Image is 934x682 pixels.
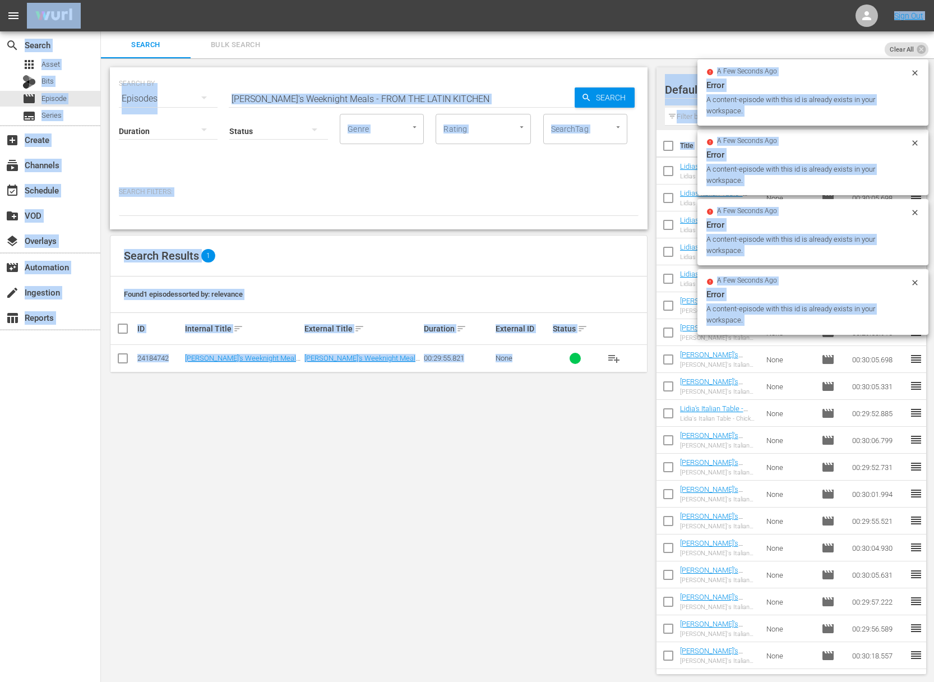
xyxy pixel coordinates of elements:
[680,431,752,457] a: [PERSON_NAME]'s Italian Table - Bistecca Fiorentina
[706,303,908,326] div: A content-episode with this id is already exists in your workspace.
[6,184,19,197] span: Schedule
[762,561,817,588] td: None
[354,324,364,334] span: sort
[124,290,243,298] span: Found 1 episodes sorted by: relevance
[6,209,19,223] span: create_new_folder
[124,249,199,262] span: Search Results
[762,642,817,669] td: None
[496,324,549,333] div: External ID
[848,400,909,427] td: 00:29:52.885
[665,74,908,105] div: Default Workspace
[22,109,36,123] span: Series
[456,324,466,334] span: sort
[409,122,420,132] button: Open
[706,148,919,162] div: Error
[821,514,835,528] span: Episode
[304,354,420,371] a: [PERSON_NAME]'s Weeknight Meals - FROM THE LATIN KITCHEN
[6,39,19,52] span: Search
[762,534,817,561] td: None
[909,406,923,420] span: reorder
[848,454,909,481] td: 00:29:52.731
[41,76,54,87] span: Bits
[185,322,301,335] div: Internal Title
[680,539,753,564] a: [PERSON_NAME]'s Italian Table - Milanese Favorites
[680,512,753,537] a: [PERSON_NAME]'s Italian Table - Manicotti & Cannelloni
[821,353,835,366] span: Episode
[575,87,635,108] button: Search
[762,373,817,400] td: None
[680,351,750,376] a: [PERSON_NAME]'s Italian Table - Roasted Veal [PERSON_NAME]
[909,648,923,662] span: reorder
[909,433,923,446] span: reorder
[680,388,758,395] div: [PERSON_NAME]'s Italian Table - Ricotta Gnocchi & Cheesecake
[762,588,817,615] td: None
[591,87,635,108] span: Search
[909,541,923,554] span: reorder
[909,460,923,473] span: reorder
[848,534,909,561] td: 00:30:04.930
[909,514,923,527] span: reorder
[607,352,621,365] span: playlist_add
[762,508,817,534] td: None
[680,577,758,584] div: [PERSON_NAME]'s Italian Table - Mangiafagioli
[762,615,817,642] td: None
[717,137,777,146] span: a few seconds ago
[424,322,492,335] div: Duration
[680,270,747,287] a: Lidias Italian Table - Risotto
[680,620,754,645] a: [PERSON_NAME]'s Italian Table - Half-Hour Chicken Dinners
[717,67,777,76] span: a few seconds ago
[680,280,758,288] div: Lidias Italian Table - Risotto
[680,657,758,665] div: [PERSON_NAME]'s Italian Table - Two Italian-American Classics
[762,454,817,481] td: None
[7,9,20,22] span: menu
[821,568,835,582] span: Episode
[909,621,923,635] span: reorder
[848,427,909,454] td: 00:30:06.799
[680,189,747,206] a: Lidias Italian Table - Polenta
[848,481,909,508] td: 00:30:01.994
[680,227,758,234] div: Lidias Italian Table - Chicken
[6,286,19,299] span: create
[600,345,627,372] button: playlist_add
[909,487,923,500] span: reorder
[706,288,919,301] div: Error
[680,216,747,233] a: Lidias Italian Table - Chicken
[909,595,923,608] span: reorder
[680,162,747,179] a: Lidias Italian Table - Pasta
[6,261,19,274] span: movie_filter
[41,93,67,104] span: Episode
[424,354,492,362] div: 00:29:55.821
[848,346,909,373] td: 00:30:05.698
[197,39,274,52] span: Bulk Search
[821,487,835,501] span: Episode
[706,164,908,186] div: A content-episode with this id is already exists in your workspace.
[821,380,835,393] span: Episode
[706,94,908,117] div: A content-episode with this id is already exists in your workspace.
[119,83,218,114] div: Episodes
[613,122,623,132] button: Open
[201,249,215,262] span: 1
[185,354,300,371] a: [PERSON_NAME]'s Weeknight Meals - FROM THE LATIN KITCHEN
[717,207,777,216] span: a few seconds ago
[6,234,19,248] span: Overlays
[821,649,835,662] span: Episode
[680,415,758,422] div: Lidia's Italian Table - Chicken Valdostana & Pork Pizzaiola
[22,58,36,71] span: apps
[680,200,758,207] div: Lidias Italian Table - Polenta
[304,322,420,335] div: External Title
[680,550,758,557] div: [PERSON_NAME]'s Italian Table - Milanese Favorites
[680,404,749,430] a: Lidia's Italian Table - Chicken Valdostana & Pork Pizzaiola
[41,110,62,121] span: Series
[762,427,817,454] td: None
[680,458,757,483] a: [PERSON_NAME]'s Italian Table - Lasagna & Caesar Salad
[762,400,817,427] td: None
[848,561,909,588] td: 00:30:05.631
[848,615,909,642] td: 00:29:56.589
[680,307,758,315] div: [PERSON_NAME]'s Italian Table - Frico & Chicken Under A Brick
[680,334,758,342] div: [PERSON_NAME]'s Italian Table - Lamb Chops & Scaffata
[821,595,835,609] span: Episode
[680,496,758,503] div: [PERSON_NAME]'s Italian Table - [DATE] Ragu & Broccoli [PERSON_NAME]
[717,277,777,285] span: a few seconds ago
[848,508,909,534] td: 00:29:55.521
[41,59,60,70] span: Asset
